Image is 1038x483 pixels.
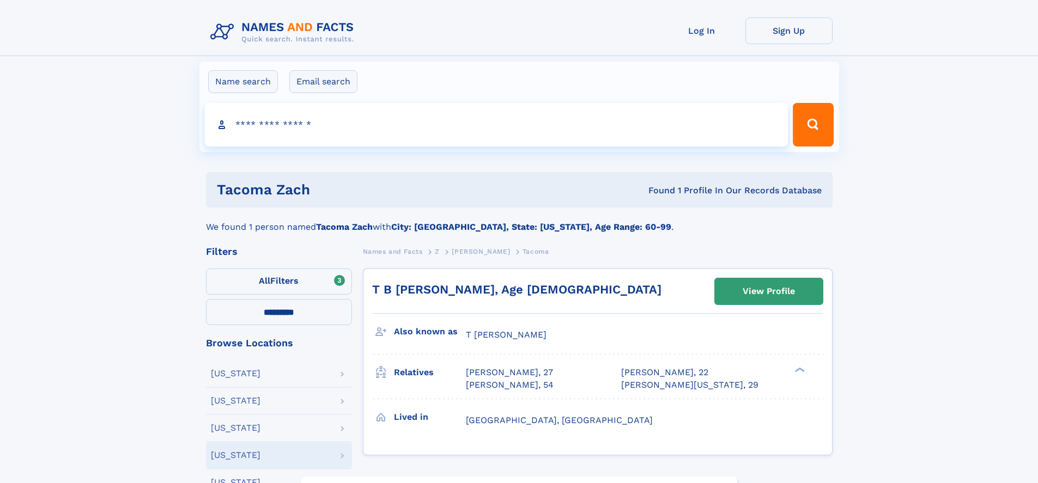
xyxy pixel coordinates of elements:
[363,244,423,258] a: Names and Facts
[259,276,270,286] span: All
[621,379,758,391] a: [PERSON_NAME][US_STATE], 29
[391,222,671,232] b: City: [GEOGRAPHIC_DATA], State: [US_STATE], Age Range: 60-99
[466,366,553,378] a: [PERSON_NAME], 27
[206,338,352,348] div: Browse Locations
[372,283,661,296] a: T B [PERSON_NAME], Age [DEMOGRAPHIC_DATA]
[217,183,479,197] h1: Tacoma Zach
[743,279,795,304] div: View Profile
[621,366,708,378] a: [PERSON_NAME], 22
[658,17,745,44] a: Log In
[206,247,352,256] div: Filters
[435,248,440,255] span: Z
[466,379,554,391] a: [PERSON_NAME], 54
[205,103,788,146] input: search input
[206,207,833,234] div: We found 1 person named with .
[435,244,440,258] a: Z
[289,70,357,93] label: Email search
[479,185,822,197] div: Found 1 Profile In Our Records Database
[206,17,363,47] img: Logo Names and Facts
[211,451,260,460] div: [US_STATE]
[745,17,833,44] a: Sign Up
[523,248,549,255] span: Tacoma
[394,322,466,341] h3: Also known as
[206,268,352,295] label: Filters
[394,408,466,426] h3: Lived in
[211,396,260,405] div: [US_STATE]
[466,329,547,340] span: T [PERSON_NAME]
[211,424,260,432] div: [US_STATE]
[211,369,260,378] div: [US_STATE]
[715,278,823,304] a: View Profile
[793,103,833,146] button: Search Button
[316,222,373,232] b: Tacoma Zach
[394,363,466,382] h3: Relatives
[452,248,510,255] span: [PERSON_NAME]
[208,70,278,93] label: Name search
[792,366,805,374] div: ❯
[452,244,510,258] a: [PERSON_NAME]
[466,415,653,425] span: [GEOGRAPHIC_DATA], [GEOGRAPHIC_DATA]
